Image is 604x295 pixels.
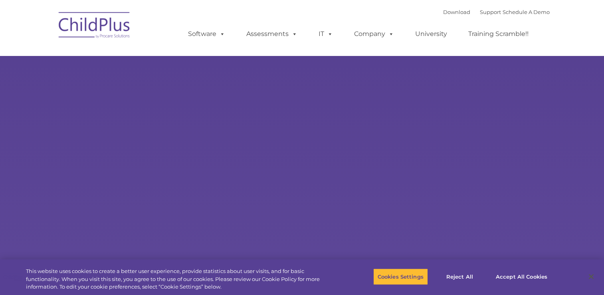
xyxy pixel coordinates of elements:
div: This website uses cookies to create a better user experience, provide statistics about user visit... [26,267,332,291]
button: Cookies Settings [373,268,428,285]
a: University [407,26,455,42]
a: Assessments [238,26,305,42]
a: Download [443,9,470,15]
a: IT [311,26,341,42]
a: Schedule A Demo [503,9,550,15]
button: Close [582,268,600,285]
button: Accept All Cookies [491,268,552,285]
img: ChildPlus by Procare Solutions [55,6,135,46]
font: | [443,9,550,15]
a: Training Scramble!! [460,26,537,42]
button: Reject All [435,268,485,285]
a: Software [180,26,233,42]
a: Support [480,9,501,15]
a: Company [346,26,402,42]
